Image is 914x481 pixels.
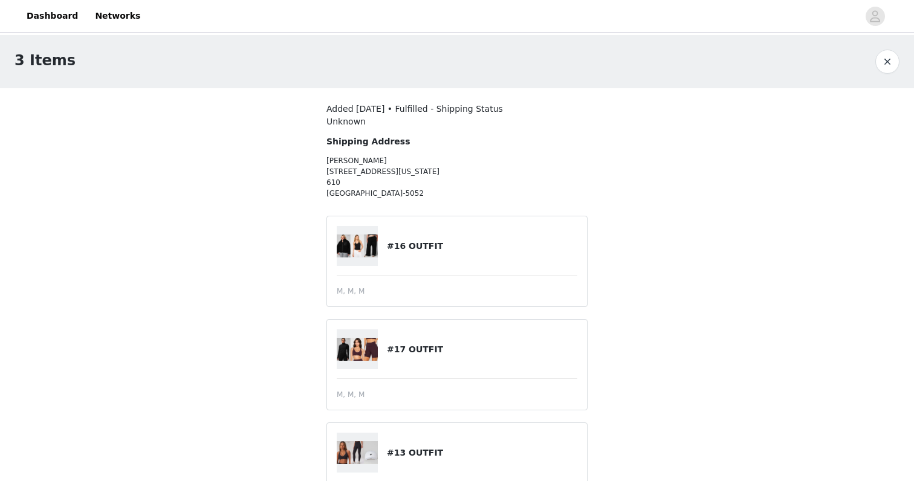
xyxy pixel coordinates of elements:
span: Added [DATE] • Fulfilled - Shipping Status Unknown [326,104,503,126]
a: Networks [88,2,147,30]
p: [PERSON_NAME] [STREET_ADDRESS][US_STATE] 610 [GEOGRAPHIC_DATA]-5052 [326,155,522,199]
img: #17 OUTFIT [337,338,378,361]
a: Dashboard [19,2,85,30]
span: M, M, M [337,389,365,400]
span: M, M, M [337,286,365,297]
div: avatar [869,7,881,26]
h4: #13 OUTFIT [387,447,577,459]
img: #13 OUTFIT [337,441,378,463]
h4: #17 OUTFIT [387,343,577,356]
h4: #16 OUTFIT [387,240,577,253]
h4: Shipping Address [326,135,522,148]
img: #16 OUTFIT [337,234,378,257]
h1: 3 Items [15,50,76,71]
